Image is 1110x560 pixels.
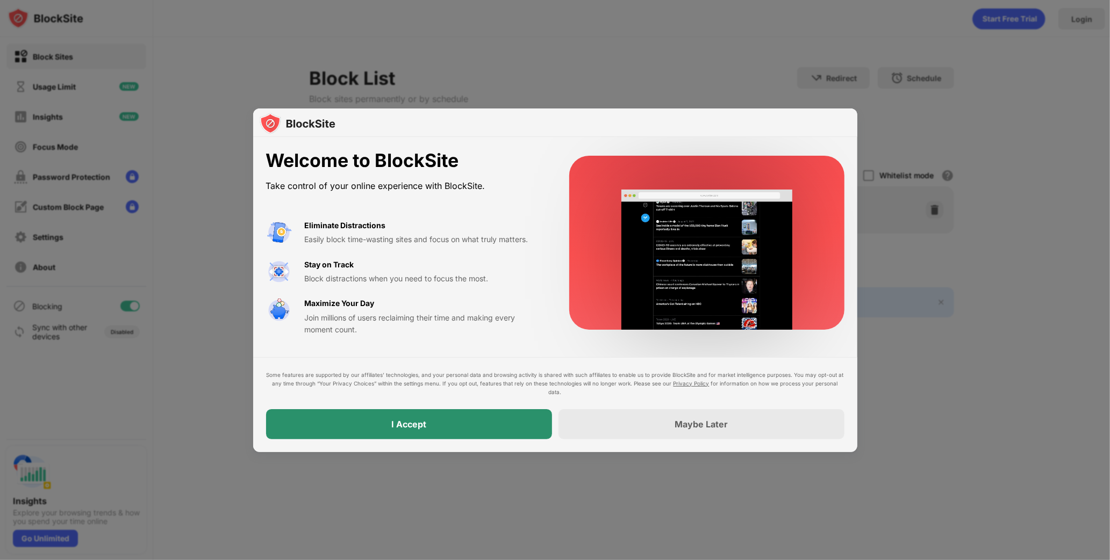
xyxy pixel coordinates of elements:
[266,178,543,194] div: Take control of your online experience with BlockSite.
[266,297,292,323] img: value-safe-time.svg
[266,259,292,285] img: value-focus.svg
[266,370,844,396] div: Some features are supported by our affiliates’ technologies, and your personal data and browsing ...
[305,259,354,271] div: Stay on Track
[305,297,375,309] div: Maximize Your Day
[305,312,543,336] div: Join millions of users reclaiming their time and making every moment count.
[260,113,335,134] img: logo-blocksite.svg
[305,220,386,231] div: Eliminate Distractions
[675,419,728,430] div: Maybe Later
[674,380,710,387] a: Privacy Policy
[305,273,543,285] div: Block distractions when you need to focus the most.
[305,234,543,245] div: Easily block time-wasting sites and focus on what truly matters.
[391,419,426,430] div: I Accept
[266,150,543,172] div: Welcome to BlockSite
[266,220,292,245] img: value-avoid-distractions.svg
